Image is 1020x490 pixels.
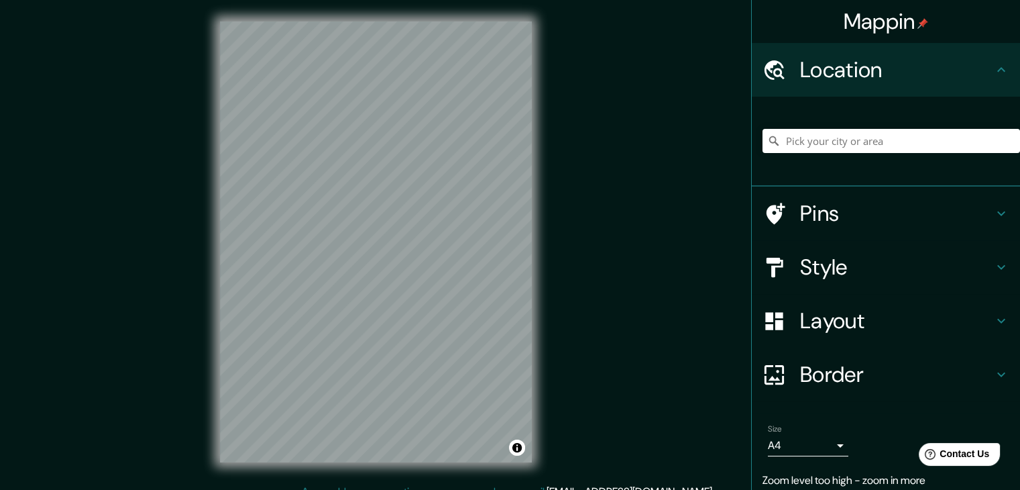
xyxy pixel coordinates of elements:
div: A4 [768,435,848,456]
p: Zoom level too high - zoom in more [762,473,1009,489]
h4: Border [800,361,993,388]
div: Style [752,240,1020,294]
button: Toggle attribution [509,440,525,456]
label: Size [768,424,782,435]
input: Pick your city or area [762,129,1020,153]
h4: Location [800,56,993,83]
div: Border [752,348,1020,401]
div: Location [752,43,1020,97]
h4: Pins [800,200,993,227]
div: Layout [752,294,1020,348]
iframe: Help widget launcher [901,438,1005,475]
div: Pins [752,187,1020,240]
img: pin-icon.png [917,18,928,29]
h4: Style [800,254,993,281]
h4: Layout [800,307,993,334]
canvas: Map [220,21,532,462]
h4: Mappin [844,8,929,35]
